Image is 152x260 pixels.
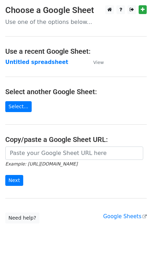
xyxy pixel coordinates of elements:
[5,213,39,223] a: Need help?
[5,5,147,15] h3: Choose a Google Sheet
[5,135,147,144] h4: Copy/paste a Google Sheet URL:
[5,101,32,112] a: Select...
[93,60,104,65] small: View
[5,59,68,65] a: Untitled spreadsheet
[5,47,147,56] h4: Use a recent Google Sheet:
[5,147,143,160] input: Paste your Google Sheet URL here
[5,87,147,96] h4: Select another Google Sheet:
[86,59,104,65] a: View
[103,213,147,220] a: Google Sheets
[5,175,23,186] input: Next
[5,18,147,26] p: Use one of the options below...
[5,161,77,167] small: Example: [URL][DOMAIN_NAME]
